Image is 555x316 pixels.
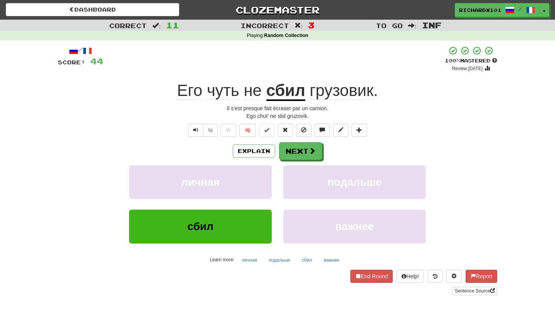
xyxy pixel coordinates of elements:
[187,124,218,137] div: Text-to-speech controls
[351,124,367,137] button: Add to collection (alt+a)
[428,270,442,283] button: Round history (alt+y)
[191,3,364,17] a: Clozemaster
[240,22,289,29] span: Incorrect
[181,176,220,188] span: личная
[6,3,179,16] a: Dashboard
[264,33,308,38] strong: Random Collection
[283,210,426,243] button: важнее
[221,124,236,137] button: Favorite sentence (alt+f)
[459,7,501,13] span: RichardX101
[333,124,348,137] button: Edit sentence (alt+d)
[279,142,322,160] button: Next
[308,20,314,30] span: 3
[294,22,303,29] span: :
[239,124,256,137] button: 🧠
[58,104,497,112] div: Il s'est presque fait écraser par un camion.
[233,145,275,158] button: Explain
[422,20,442,30] span: Inf
[210,257,234,262] small: Learn more:
[310,81,374,100] span: грузовик
[152,22,161,29] span: :
[166,20,179,30] span: 11
[58,59,86,66] span: Score:
[259,124,274,137] button: Set this sentence to 100% Mastered (alt+m)
[466,270,497,283] button: Report
[187,220,214,232] span: сбил
[58,46,103,55] div: /
[283,165,426,199] button: подальше
[129,210,272,243] button: сбил
[264,254,294,266] button: подальше
[244,81,262,100] span: не
[518,6,522,12] span: /
[298,254,316,266] button: сбил
[177,81,202,100] span: Его
[237,254,261,266] button: личная
[314,124,330,137] button: Discuss sentence (alt+u)
[376,22,403,29] span: To go
[305,81,378,100] span: .
[445,57,497,64] div: Mastered
[129,165,272,199] button: личная
[320,254,344,266] button: важнее
[335,220,374,232] span: важнее
[408,22,417,29] span: :
[266,81,305,101] u: сбил
[452,287,497,295] a: Sentence Source
[350,270,393,283] button: End Round
[188,124,203,137] button: Play sentence audio (ctl+space)
[58,112,497,120] div: Ego chut' ne sbil gruzovik.
[328,176,382,188] span: подальше
[109,22,147,29] span: Correct
[203,124,218,137] button: ½
[277,124,293,137] button: Reset to 0% Mastered (alt+r)
[445,57,460,64] span: 100 %
[207,81,239,100] span: чуть
[455,3,540,17] a: RichardX101 /
[296,124,311,137] button: Ignore sentence (alt+i)
[452,66,483,71] small: Review: [DATE]
[90,56,103,66] span: 44
[397,270,424,283] button: Help!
